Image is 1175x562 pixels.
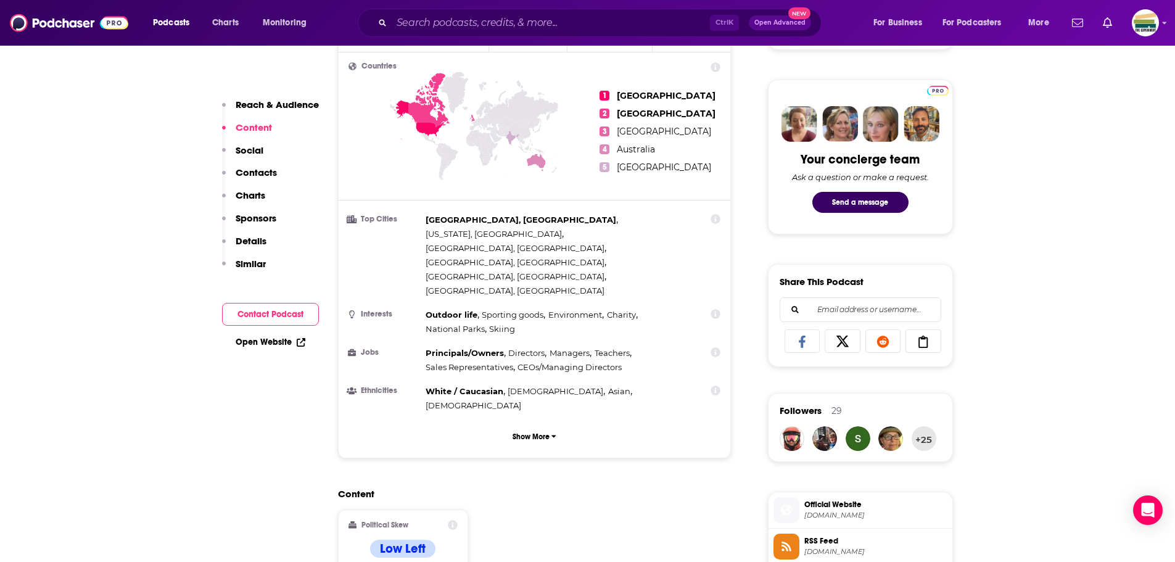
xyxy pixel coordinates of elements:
[600,162,609,172] span: 5
[222,167,277,189] button: Contacts
[1132,9,1159,36] button: Show profile menu
[804,535,947,547] span: RSS Feed
[617,126,711,137] span: [GEOGRAPHIC_DATA]
[153,14,189,31] span: Podcasts
[222,258,266,281] button: Similar
[236,99,319,110] p: Reach & Audience
[608,386,630,396] span: Asian
[904,106,939,142] img: Jon Profile
[846,426,870,451] img: ssferra01
[263,14,307,31] span: Monitoring
[617,108,715,119] span: [GEOGRAPHIC_DATA]
[517,362,622,372] span: CEOs/Managing Directors
[607,310,636,320] span: Charity
[927,84,949,96] a: Pro website
[222,212,276,235] button: Sponsors
[617,162,711,173] span: [GEOGRAPHIC_DATA]
[426,384,505,399] span: ,
[338,488,722,500] h2: Content
[617,144,655,155] span: Australia
[348,215,421,223] h3: Top Cities
[1132,9,1159,36] span: Logged in as ExperimentPublicist
[1133,495,1163,525] div: Open Intercom Messenger
[222,303,319,326] button: Contact Podcast
[489,324,515,334] span: Skiing
[426,362,513,372] span: Sales Representatives
[508,384,605,399] span: ,
[236,212,276,224] p: Sponsors
[426,360,515,374] span: ,
[236,167,277,178] p: Contacts
[513,432,550,441] p: Show More
[600,144,609,154] span: 4
[426,227,564,241] span: ,
[144,13,205,33] button: open menu
[1132,9,1159,36] img: User Profile
[426,215,616,225] span: [GEOGRAPHIC_DATA], [GEOGRAPHIC_DATA]
[1067,12,1088,33] a: Show notifications dropdown
[607,308,638,322] span: ,
[482,310,543,320] span: Sporting goods
[804,511,947,520] span: outsideonline.com
[550,348,590,358] span: Managers
[749,15,811,30] button: Open AdvancedNew
[426,310,477,320] span: Outdoor life
[1020,13,1065,33] button: open menu
[508,386,603,396] span: [DEMOGRAPHIC_DATA]
[790,298,931,321] input: Email address or username...
[548,310,602,320] span: Environment
[254,13,323,33] button: open menu
[236,122,272,133] p: Content
[934,13,1020,33] button: open menu
[773,497,947,523] a: Official Website[DOMAIN_NAME]
[426,346,506,360] span: ,
[426,322,487,336] span: ,
[878,426,903,451] img: kommunic8
[773,534,947,560] a: RSS Feed[DOMAIN_NAME]
[361,521,408,529] h2: Political Skew
[873,14,922,31] span: For Business
[781,106,817,142] img: Sydney Profile
[865,13,938,33] button: open menu
[361,62,397,70] span: Countries
[426,229,562,239] span: [US_STATE], [GEOGRAPHIC_DATA]
[10,11,128,35] img: Podchaser - Follow, Share and Rate Podcasts
[754,20,806,26] span: Open Advanced
[236,189,265,201] p: Charts
[426,324,485,334] span: National Parks
[550,346,592,360] span: ,
[508,346,546,360] span: ,
[595,348,630,358] span: Teachers
[222,99,319,122] button: Reach & Audience
[348,425,721,448] button: Show More
[600,109,609,118] span: 2
[236,337,305,347] a: Open Website
[426,271,604,281] span: [GEOGRAPHIC_DATA], [GEOGRAPHIC_DATA]
[788,7,810,19] span: New
[380,541,426,556] h4: Low Left
[1098,12,1117,33] a: Show notifications dropdown
[608,384,632,399] span: ,
[780,426,804,451] img: dthjcmo
[710,15,739,31] span: Ctrl K
[780,405,822,416] span: Followers
[426,386,503,396] span: White / Caucasian
[426,243,604,253] span: [GEOGRAPHIC_DATA], [GEOGRAPHIC_DATA]
[212,14,239,31] span: Charts
[905,329,941,353] a: Copy Link
[369,9,833,37] div: Search podcasts, credits, & more...
[426,308,479,322] span: ,
[600,91,609,101] span: 1
[780,297,941,322] div: Search followers
[204,13,246,33] a: Charts
[812,426,837,451] img: sean
[426,257,604,267] span: [GEOGRAPHIC_DATA], [GEOGRAPHIC_DATA]
[426,270,606,284] span: ,
[912,426,936,451] button: +25
[822,106,858,142] img: Barbara Profile
[348,387,421,395] h3: Ethnicities
[831,405,842,416] div: 29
